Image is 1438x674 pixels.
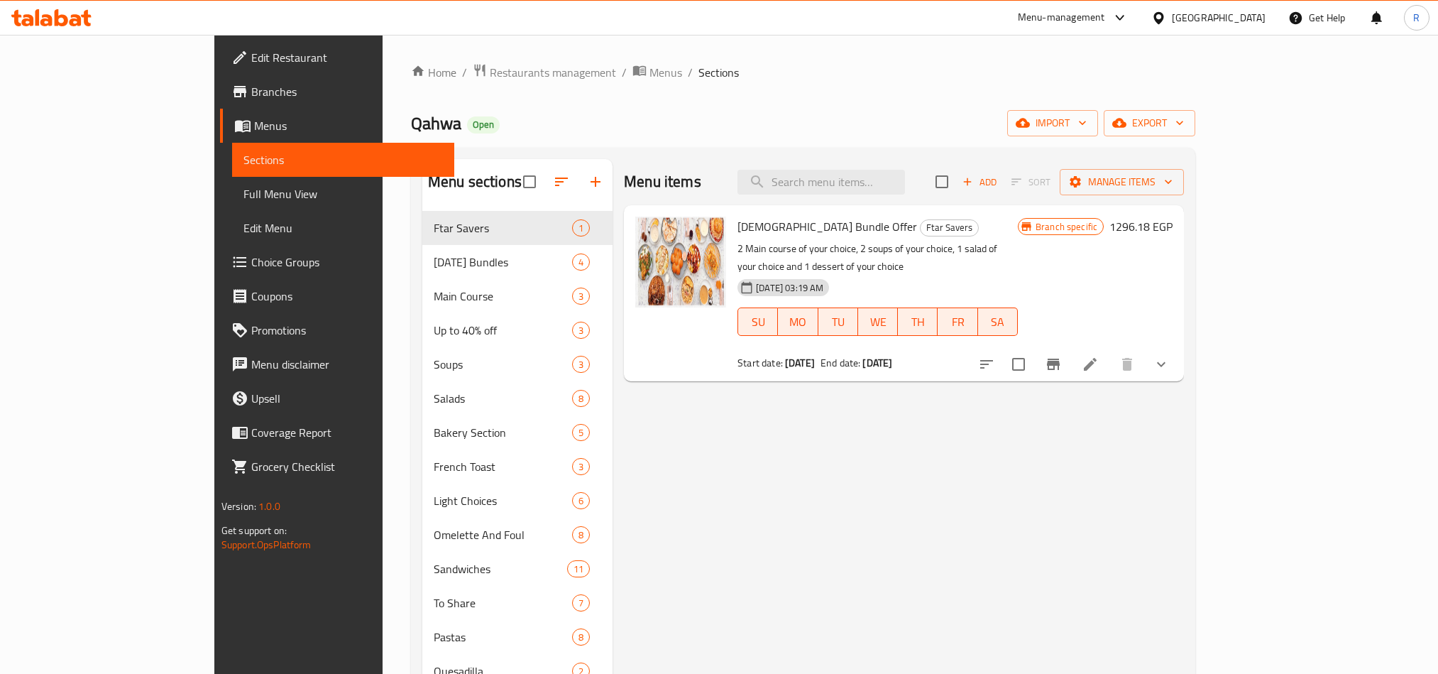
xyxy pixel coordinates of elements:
span: Open [467,119,500,131]
span: Coverage Report [251,424,443,441]
div: items [572,458,590,475]
span: Edit Menu [243,219,443,237]
h2: Menu sections [428,171,522,192]
span: Restaurants management [490,64,616,81]
h6: 1296.18 EGP [1109,217,1173,237]
div: Open [467,116,500,134]
div: items [572,254,590,271]
span: Pastas [434,629,572,646]
span: SU [744,312,772,332]
button: export [1104,110,1195,136]
div: To Share [434,594,572,612]
a: Sections [232,143,454,177]
span: Menus [649,64,682,81]
li: / [622,64,627,81]
div: Menu-management [1018,9,1105,26]
div: items [572,390,590,407]
span: Soups [434,356,572,373]
li: / [688,64,693,81]
button: sort-choices [970,347,1004,381]
span: Get support on: [221,521,287,540]
a: Edit menu item [1082,356,1099,373]
span: [DATE] Bundles [434,254,572,271]
div: [GEOGRAPHIC_DATA] [1172,10,1266,26]
a: Coverage Report [220,415,454,450]
span: 1.0.0 [258,497,280,516]
span: Version: [221,497,256,516]
div: items [572,629,590,646]
span: 3 [573,290,589,303]
a: Edit Menu [232,211,454,245]
span: Menu disclaimer [251,356,443,373]
div: items [567,560,590,577]
a: Upsell [220,381,454,415]
a: Support.OpsPlatform [221,536,312,554]
button: MO [778,308,818,336]
span: 8 [573,392,589,406]
span: FR [943,312,972,332]
span: R [1413,10,1420,26]
button: import [1007,110,1098,136]
div: items [572,219,590,237]
span: Branch specific [1030,220,1103,234]
div: Soups3 [422,347,613,381]
div: items [572,356,590,373]
div: Ftar Savers1 [422,211,613,245]
button: SA [978,308,1018,336]
div: items [572,322,590,339]
svg: Show Choices [1153,356,1170,373]
div: French Toast [434,458,572,475]
button: FR [938,308,977,336]
div: Omelette And Foul8 [422,518,613,552]
div: [DATE] Bundles4 [422,245,613,279]
button: Add section [578,165,613,199]
div: Main Course3 [422,279,613,313]
span: Salads [434,390,572,407]
span: Upsell [251,390,443,407]
button: show more [1144,347,1178,381]
span: Ftar Savers [434,219,572,237]
span: Sort sections [544,165,578,199]
span: Omelette And Foul [434,526,572,543]
span: Sandwiches [434,560,567,577]
span: 3 [573,358,589,371]
p: 2 Main course of your choice, 2 soups of your choice, 1 salad of your choice and 1 dessert of you... [737,240,1018,276]
span: TH [904,312,932,332]
div: Light Choices6 [422,484,613,518]
a: Grocery Checklist [220,450,454,484]
button: Manage items [1060,169,1184,195]
div: To Share7 [422,586,613,620]
a: Choice Groups [220,245,454,279]
div: items [572,424,590,441]
span: 3 [573,460,589,474]
div: Bakery Section5 [422,415,613,450]
span: 5 [573,426,589,440]
a: Branches [220,75,454,109]
nav: breadcrumb [411,63,1195,82]
span: Ftar Savers [921,219,978,236]
span: MO [784,312,812,332]
b: [DATE] [862,354,892,372]
span: [DEMOGRAPHIC_DATA] Bundle Offer [737,216,917,237]
span: 7 [573,597,589,610]
span: 8 [573,528,589,542]
span: Main Course [434,288,572,305]
a: Promotions [220,313,454,347]
span: 6 [573,494,589,508]
span: Coupons [251,288,443,305]
a: Restaurants management [473,63,616,82]
span: Grocery Checklist [251,458,443,475]
span: Sections [698,64,739,81]
h2: Menu items [624,171,701,192]
span: Branches [251,83,443,100]
span: Full Menu View [243,185,443,202]
span: TU [824,312,852,332]
li: / [462,64,467,81]
span: Bakery Section [434,424,572,441]
span: 8 [573,631,589,644]
div: items [572,594,590,612]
